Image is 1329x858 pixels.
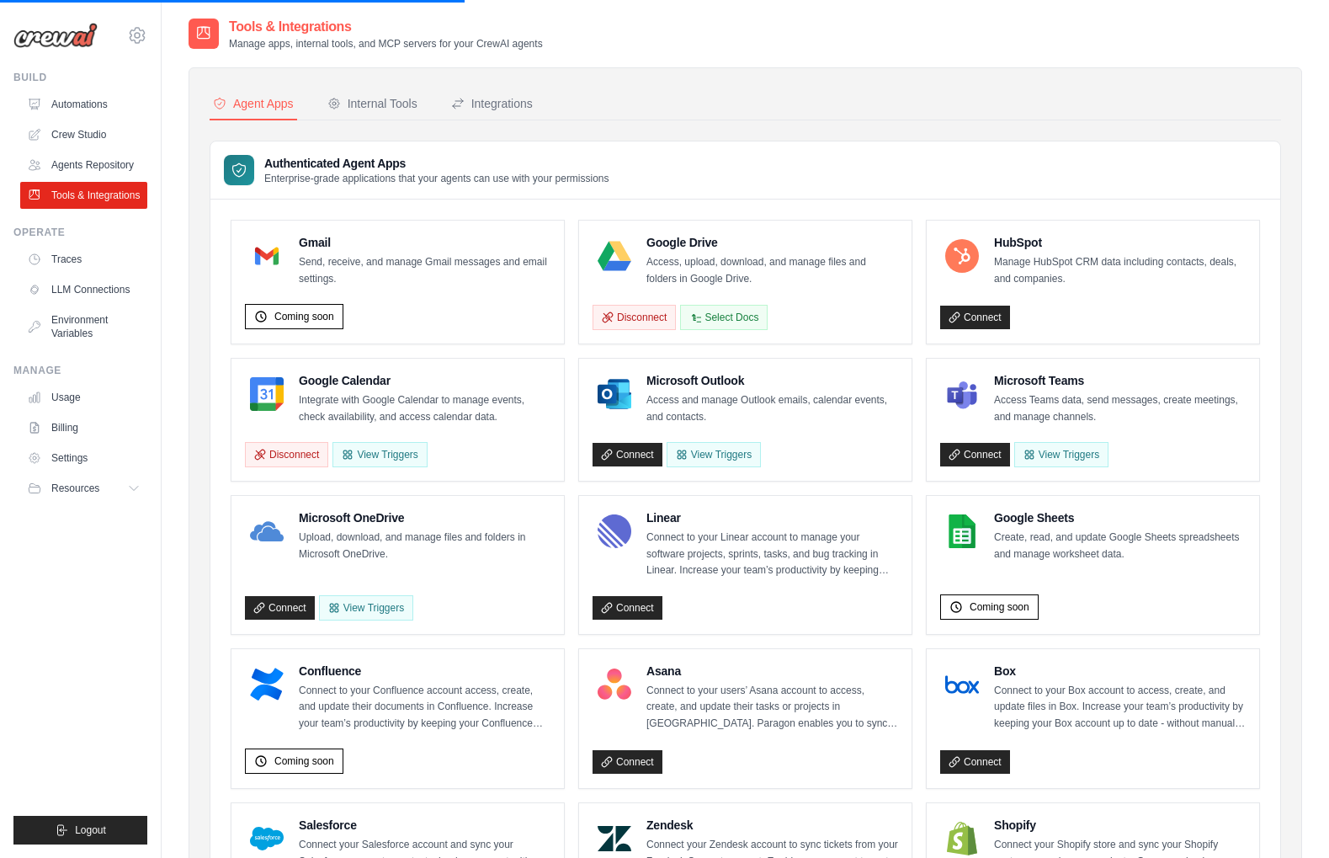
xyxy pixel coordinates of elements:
p: Create, read, and update Google Sheets spreadsheets and manage worksheet data. [994,530,1246,562]
p: Access and manage Outlook emails, calendar events, and contacts. [646,392,898,425]
img: Linear Logo [598,514,631,548]
h3: Authenticated Agent Apps [264,155,609,172]
h4: HubSpot [994,234,1246,251]
h4: Confluence [299,663,550,679]
a: LLM Connections [20,276,147,303]
img: Logo [13,23,98,48]
span: Coming soon [970,600,1029,614]
img: Google Sheets Logo [945,514,979,548]
h4: Microsoft OneDrive [299,509,550,526]
p: Send, receive, and manage Gmail messages and email settings. [299,254,550,287]
img: Asana Logo [598,668,631,701]
: View Triggers [667,442,761,467]
a: Tools & Integrations [20,182,147,209]
span: Coming soon [274,310,334,323]
: View Triggers [319,595,413,621]
h4: Salesforce [299,817,550,834]
p: Enterprise-grade applications that your agents can use with your permissions [264,172,609,185]
button: Disconnect [245,442,328,467]
p: Integrate with Google Calendar to manage events, check availability, and access calendar data. [299,392,550,425]
h4: Box [994,663,1246,679]
div: Manage [13,364,147,377]
button: Internal Tools [324,88,421,120]
button: Agent Apps [210,88,297,120]
img: Zendesk Logo [598,822,631,855]
h4: Microsoft Teams [994,372,1246,389]
button: Select Docs [680,305,768,330]
button: Integrations [448,88,536,120]
a: Usage [20,384,147,411]
span: Resources [51,482,99,495]
div: Internal Tools [327,95,417,112]
img: Salesforce Logo [250,822,284,855]
a: Environment Variables [20,306,147,347]
h4: Microsoft Outlook [646,372,898,389]
h4: Shopify [994,817,1246,834]
h4: Google Sheets [994,509,1246,526]
div: Integrations [451,95,533,112]
h4: Google Calendar [299,372,550,389]
p: Connect to your Linear account to manage your software projects, sprints, tasks, and bug tracking... [646,530,898,579]
a: Traces [20,246,147,273]
span: Coming soon [274,754,334,768]
p: Access, upload, download, and manage files and folders in Google Drive. [646,254,898,287]
a: Connect [940,443,1010,466]
span: Logout [75,823,106,837]
img: Microsoft Outlook Logo [598,377,631,411]
h4: Zendesk [646,817,898,834]
a: Crew Studio [20,121,147,148]
h4: Google Drive [646,234,898,251]
img: Shopify Logo [945,822,979,855]
img: Confluence Logo [250,668,284,701]
button: Logout [13,816,147,845]
p: Connect to your Box account to access, create, and update files in Box. Increase your team’s prod... [994,683,1246,733]
a: Billing [20,414,147,441]
p: Upload, download, and manage files and folders in Microsoft OneDrive. [299,530,550,562]
a: Connect [245,596,315,620]
h4: Asana [646,663,898,679]
button: Disconnect [593,305,676,330]
h2: Tools & Integrations [229,17,543,37]
a: Connect [940,750,1010,774]
button: View Triggers [332,442,427,467]
a: Agents Repository [20,152,147,179]
p: Connect to your users’ Asana account to access, create, and update their tasks or projects in [GE... [646,683,898,733]
button: Resources [20,475,147,502]
img: Microsoft OneDrive Logo [250,514,284,548]
p: Connect to your Confluence account access, create, and update their documents in Confluence. Incr... [299,683,550,733]
h4: Linear [646,509,898,526]
h4: Gmail [299,234,550,251]
div: Agent Apps [213,95,294,112]
a: Connect [593,596,662,620]
a: Connect [593,750,662,774]
a: Connect [940,306,1010,329]
: View Triggers [1014,442,1108,467]
img: Google Calendar Logo [250,377,284,411]
div: Operate [13,226,147,239]
img: Google Drive Logo [598,239,631,273]
a: Connect [593,443,662,466]
p: Manage apps, internal tools, and MCP servers for your CrewAI agents [229,37,543,51]
p: Access Teams data, send messages, create meetings, and manage channels. [994,392,1246,425]
a: Automations [20,91,147,118]
img: Gmail Logo [250,239,284,273]
a: Settings [20,445,147,472]
div: Build [13,71,147,84]
img: HubSpot Logo [945,239,979,273]
img: Box Logo [945,668,979,701]
img: Microsoft Teams Logo [945,377,979,411]
p: Manage HubSpot CRM data including contacts, deals, and companies. [994,254,1246,287]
